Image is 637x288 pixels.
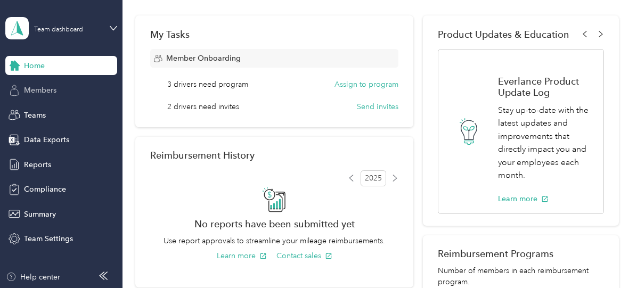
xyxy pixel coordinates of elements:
[24,134,69,145] span: Data Exports
[276,250,332,261] button: Contact sales
[150,218,398,229] h2: No reports have been submitted yet
[24,60,45,71] span: Home
[24,110,46,121] span: Teams
[357,101,398,112] button: Send invites
[24,159,51,170] span: Reports
[24,209,56,220] span: Summary
[217,250,267,261] button: Learn more
[150,235,398,246] p: Use report approvals to streamline your mileage reimbursements.
[361,170,386,186] span: 2025
[334,79,398,90] button: Assign to program
[24,184,66,195] span: Compliance
[438,29,569,40] span: Product Updates & Education
[150,150,255,161] h2: Reimbursement History
[167,101,239,112] span: 2 drivers need invites
[167,79,248,90] span: 3 drivers need program
[150,29,398,40] div: My Tasks
[498,104,592,182] p: Stay up-to-date with the latest updates and improvements that directly impact you and your employ...
[24,85,56,96] span: Members
[34,27,83,33] div: Team dashboard
[6,271,60,283] button: Help center
[438,248,604,259] h2: Reimbursement Programs
[24,233,73,244] span: Team Settings
[498,76,592,98] h1: Everlance Product Update Log
[166,53,241,64] span: Member Onboarding
[577,228,637,288] iframe: Everlance-gr Chat Button Frame
[498,193,549,204] button: Learn more
[438,265,604,287] p: Number of members in each reimbursement program.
